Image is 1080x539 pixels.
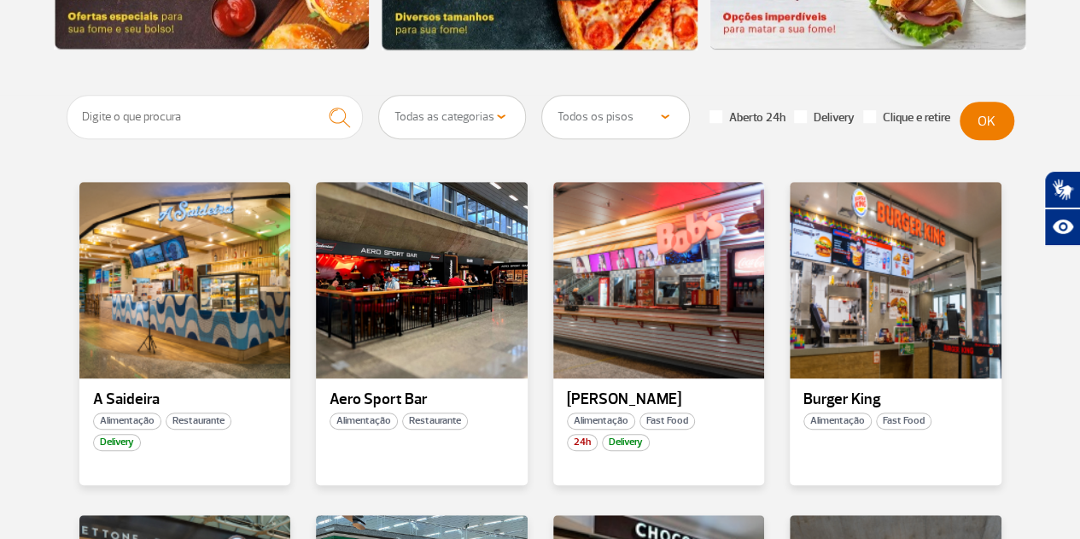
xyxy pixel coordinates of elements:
p: Burger King [803,391,988,408]
button: Abrir recursos assistivos. [1044,208,1080,246]
label: Delivery [794,110,855,126]
span: Alimentação [93,413,161,430]
label: Aberto 24h [709,110,785,126]
label: Clique e retire [863,110,950,126]
span: 24h [567,434,598,451]
span: Alimentação [330,413,398,430]
span: Delivery [602,434,650,451]
p: A Saideira [93,391,277,408]
input: Digite o que procura [67,95,364,139]
p: [PERSON_NAME] [567,391,751,408]
span: Restaurante [402,413,468,430]
span: Alimentação [567,413,635,430]
button: OK [960,102,1014,140]
button: Abrir tradutor de língua de sinais. [1044,171,1080,208]
span: Restaurante [166,413,231,430]
span: Alimentação [803,413,872,430]
p: Aero Sport Bar [330,391,514,408]
span: Fast Food [639,413,695,430]
span: Delivery [93,434,141,451]
span: Fast Food [876,413,931,430]
div: Plugin de acessibilidade da Hand Talk. [1044,171,1080,246]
